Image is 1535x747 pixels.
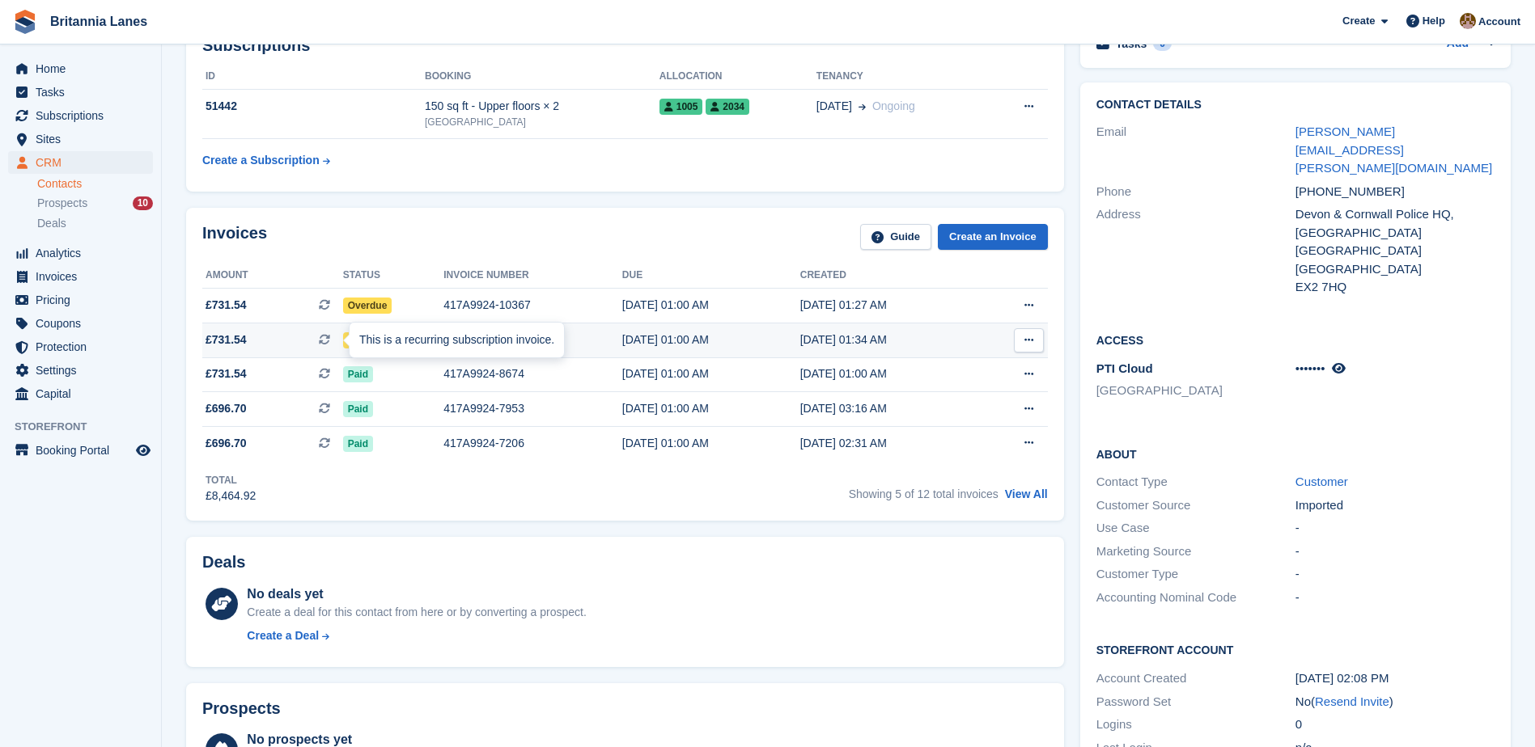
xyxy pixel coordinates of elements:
[202,699,281,718] h2: Prospects
[1295,205,1495,242] div: Devon & Cornwall Police HQ, [GEOGRAPHIC_DATA]
[1295,542,1495,561] div: -
[247,604,586,621] div: Create a deal for this contact from here or by converting a prospect.
[37,215,153,232] a: Deals
[8,382,153,405] a: menu
[44,8,154,35] a: Britannia Lanes
[37,176,153,192] a: Contacts
[8,128,153,150] a: menu
[1311,694,1393,708] span: ( )
[206,473,256,487] div: Total
[343,366,373,382] span: Paid
[206,435,247,452] span: £696.70
[37,195,153,212] a: Prospects 10
[8,81,153,103] a: menu
[1295,475,1348,488] a: Customer
[1005,487,1048,500] a: View All
[36,242,133,264] span: Analytics
[816,98,852,115] span: [DATE]
[1096,715,1295,734] div: Logins
[706,99,749,115] span: 2034
[206,400,247,417] span: £696.70
[247,627,586,644] a: Create a Deal
[8,289,153,311] a: menu
[659,64,816,90] th: Allocation
[202,36,1048,55] h2: Subscriptions
[202,553,245,572] h2: Deals
[343,298,392,314] span: Overdue
[1423,13,1445,29] span: Help
[15,419,161,435] span: Storefront
[247,585,586,604] div: No deals yet
[1295,183,1495,201] div: [PHONE_NUMBER]
[622,400,800,417] div: [DATE] 01:00 AM
[350,323,564,358] div: This is a recurring subscription invoice.
[622,297,800,314] div: [DATE] 01:00 AM
[36,151,133,174] span: CRM
[443,400,622,417] div: 417A9924-7953
[8,57,153,80] a: menu
[202,146,330,175] a: Create a Subscription
[1096,519,1295,538] div: Use Case
[1295,260,1495,279] div: [GEOGRAPHIC_DATA]
[849,487,999,500] span: Showing 5 of 12 total invoices
[36,265,133,288] span: Invoices
[36,312,133,335] span: Coupons
[8,359,153,382] a: menu
[134,441,153,460] a: Preview store
[800,297,978,314] div: [DATE] 01:27 AM
[1096,496,1295,515] div: Customer Source
[1096,641,1495,657] h2: Storefront Account
[1096,669,1295,688] div: Account Created
[622,263,800,289] th: Due
[1315,694,1389,708] a: Resend Invite
[202,152,320,169] div: Create a Subscription
[8,312,153,335] a: menu
[860,224,931,251] a: Guide
[1478,14,1520,30] span: Account
[1096,382,1295,400] li: [GEOGRAPHIC_DATA]
[872,99,915,112] span: Ongoing
[800,263,978,289] th: Created
[202,64,425,90] th: ID
[1116,36,1147,51] h2: Tasks
[1295,278,1495,297] div: EX2 7HQ
[1460,13,1476,29] img: Admin
[1096,331,1495,348] h2: Access
[800,331,978,348] div: [DATE] 01:34 AM
[206,297,247,314] span: £731.54
[622,435,800,452] div: [DATE] 01:00 AM
[36,382,133,405] span: Capital
[800,435,978,452] div: [DATE] 02:31 AM
[443,297,622,314] div: 417A9924-10367
[425,98,659,115] div: 150 sq ft - Upper floors × 2
[8,104,153,127] a: menu
[36,81,133,103] span: Tasks
[36,104,133,127] span: Subscriptions
[1096,565,1295,584] div: Customer Type
[800,400,978,417] div: [DATE] 03:16 AM
[938,224,1048,251] a: Create an Invoice
[206,365,247,382] span: £731.54
[1295,496,1495,515] div: Imported
[37,196,87,211] span: Prospects
[36,359,133,382] span: Settings
[13,10,37,34] img: stora-icon-8386f47178a22dfd0bd8f6a31ec36ba5ce8667c1dd55bd0f319d3a0aa187defe.svg
[659,99,703,115] span: 1005
[1295,565,1495,584] div: -
[8,242,153,264] a: menu
[1295,589,1495,607] div: -
[36,57,133,80] span: Home
[1096,99,1495,112] h2: Contact Details
[1096,123,1295,178] div: Email
[343,436,373,452] span: Paid
[1096,542,1295,561] div: Marketing Source
[1447,35,1469,53] a: Add
[37,216,66,231] span: Deals
[1096,361,1153,375] span: PTI Cloud
[8,336,153,358] a: menu
[1295,242,1495,260] div: [GEOGRAPHIC_DATA]
[202,263,343,289] th: Amount
[36,439,133,462] span: Booking Portal
[343,263,444,289] th: Status
[1096,445,1495,462] h2: About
